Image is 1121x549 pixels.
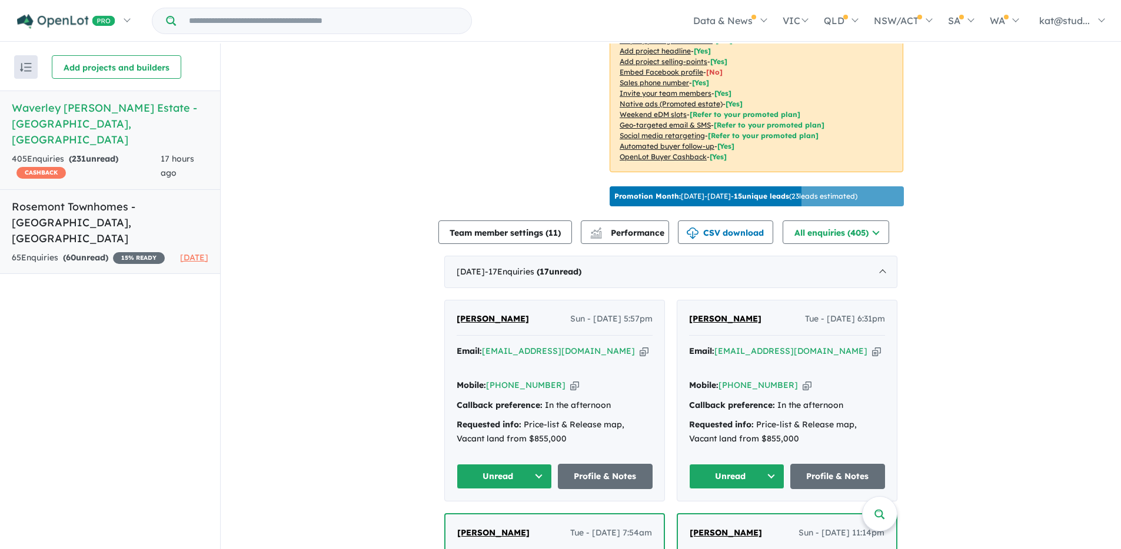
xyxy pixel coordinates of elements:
[69,153,118,164] strong: ( unread)
[457,346,482,356] strong: Email:
[540,266,549,277] span: 17
[485,266,581,277] span: - 17 Enquir ies
[457,400,543,410] strong: Callback preference:
[20,63,32,72] img: sort.svg
[570,526,652,540] span: Tue - [DATE] 7:54am
[592,227,664,238] span: Performance
[799,526,884,540] span: Sun - [DATE] 11:14pm
[581,220,669,244] button: Performance
[714,89,731,98] span: [ Yes ]
[710,152,727,161] span: [Yes]
[694,46,711,55] span: [ Yes ]
[726,99,743,108] span: [Yes]
[708,131,819,140] span: [Refer to your promoted plan]
[620,78,689,87] u: Sales phone number
[12,251,165,265] div: 65 Enquir ies
[457,312,529,326] a: [PERSON_NAME]
[620,99,723,108] u: Native ads (Promoted estate)
[178,8,469,34] input: Try estate name, suburb, builder or developer
[161,153,194,178] span: 17 hours ago
[558,464,653,489] a: Profile & Notes
[457,399,653,413] div: In the afternoon
[706,68,723,76] span: [ No ]
[718,380,798,390] a: [PHONE_NUMBER]
[872,345,881,357] button: Copy
[537,266,581,277] strong: ( unread)
[678,220,773,244] button: CSV download
[690,110,800,119] span: [Refer to your promoted plan]
[714,346,867,356] a: [EMAIL_ADDRESS][DOMAIN_NAME]
[482,346,635,356] a: [EMAIL_ADDRESS][DOMAIN_NAME]
[790,464,886,489] a: Profile & Notes
[180,252,208,263] span: [DATE]
[620,152,707,161] u: OpenLot Buyer Cashback
[620,120,711,129] u: Geo-targeted email & SMS
[457,526,530,540] a: [PERSON_NAME]
[620,89,711,98] u: Invite your team members
[72,153,86,164] span: 231
[12,152,161,180] div: 405 Enquir ies
[689,464,784,489] button: Unread
[717,142,734,150] span: [Yes]
[620,131,705,140] u: Social media retargeting
[640,345,648,357] button: Copy
[783,220,889,244] button: All enquiries (405)
[710,57,727,66] span: [ Yes ]
[12,199,208,246] h5: Rosemont Townhomes - [GEOGRAPHIC_DATA] , [GEOGRAPHIC_DATA]
[620,57,707,66] u: Add project selling-points
[690,527,762,538] span: [PERSON_NAME]
[63,252,108,263] strong: ( unread)
[620,36,713,45] u: Display pricing information
[486,380,566,390] a: [PHONE_NUMBER]
[716,36,733,45] span: [ Yes ]
[457,527,530,538] span: [PERSON_NAME]
[689,399,885,413] div: In the afternoon
[457,464,552,489] button: Unread
[570,379,579,391] button: Copy
[689,380,718,390] strong: Mobile:
[438,220,572,244] button: Team member settings (11)
[16,167,66,179] span: CASHBACK
[548,227,558,238] span: 11
[692,78,709,87] span: [ Yes ]
[689,418,885,446] div: Price-list & Release map, Vacant land from $855,000
[803,379,811,391] button: Copy
[457,419,521,430] strong: Requested info:
[17,14,115,29] img: Openlot PRO Logo White
[689,346,714,356] strong: Email:
[614,192,681,200] b: Promotion Month:
[570,312,653,326] span: Sun - [DATE] 5:57pm
[457,313,529,324] span: [PERSON_NAME]
[689,312,761,326] a: [PERSON_NAME]
[620,110,687,119] u: Weekend eDM slots
[113,252,165,264] span: 15 % READY
[614,191,857,202] p: [DATE] - [DATE] - ( 23 leads estimated)
[457,418,653,446] div: Price-list & Release map, Vacant land from $855,000
[689,313,761,324] span: [PERSON_NAME]
[689,400,775,410] strong: Callback preference:
[620,68,703,76] u: Embed Facebook profile
[52,55,181,79] button: Add projects and builders
[734,192,789,200] b: 15 unique leads
[714,120,824,129] span: [Refer to your promoted plan]
[444,256,897,289] div: [DATE]
[690,526,762,540] a: [PERSON_NAME]
[66,252,76,263] span: 60
[12,100,208,148] h5: Waverley [PERSON_NAME] Estate - [GEOGRAPHIC_DATA] , [GEOGRAPHIC_DATA]
[620,142,714,150] u: Automated buyer follow-up
[1039,15,1090,26] span: kat@stud...
[687,227,698,239] img: download icon
[457,380,486,390] strong: Mobile:
[620,46,691,55] u: Add project headline
[591,227,601,234] img: line-chart.svg
[805,312,885,326] span: Tue - [DATE] 6:31pm
[689,419,754,430] strong: Requested info:
[590,231,602,239] img: bar-chart.svg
